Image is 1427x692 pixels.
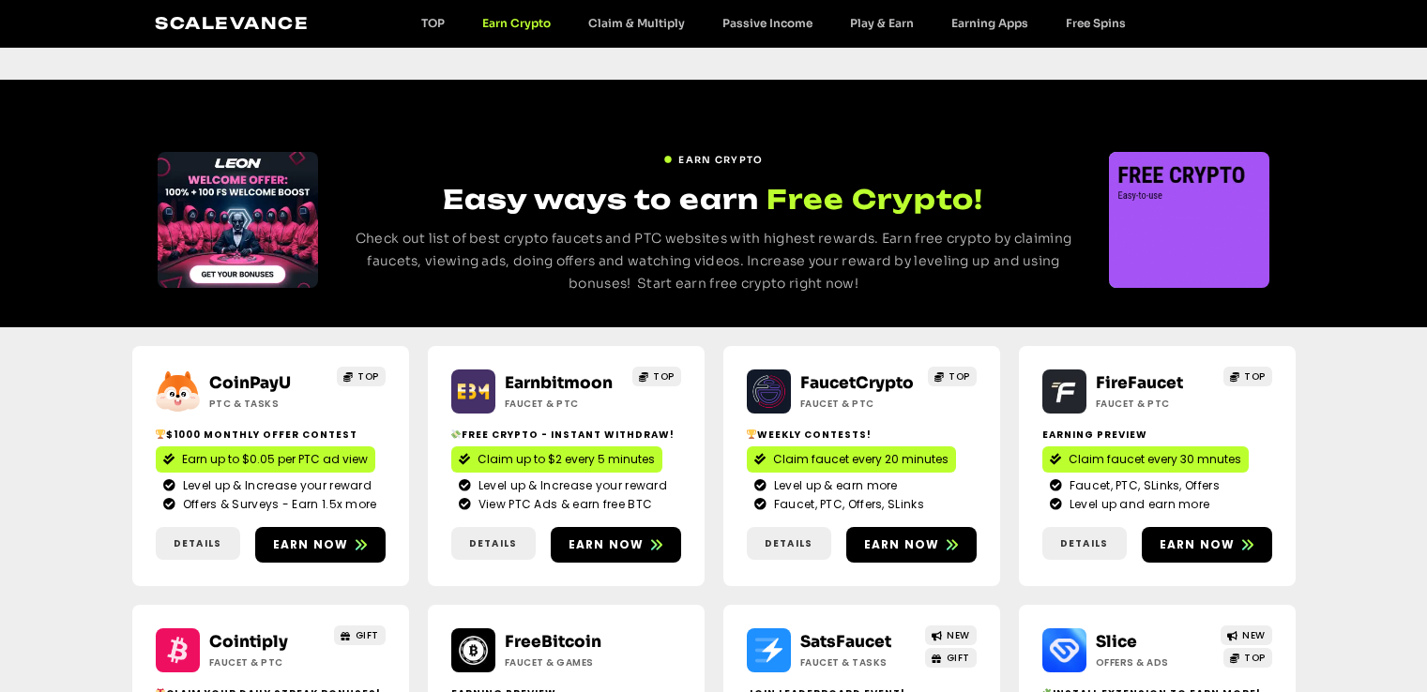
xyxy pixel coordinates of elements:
[1065,477,1220,494] span: Faucet, PTC, SLinks, Offers
[765,536,812,550] span: Details
[174,536,221,550] span: Details
[178,496,377,513] span: Offers & Surveys - Earn 1.5x more
[1242,628,1266,642] span: NEW
[451,429,461,439] img: 💸
[925,625,977,645] a: NEW
[1142,527,1272,563] a: Earn now
[505,373,613,393] a: Earnbitmoon
[653,369,675,384] span: TOP
[209,655,326,669] h2: Faucet & PTC
[1065,496,1210,513] span: Level up and earn more
[831,16,933,30] a: Play & Earn
[156,429,165,439] img: 🏆
[1244,651,1266,665] span: TOP
[1223,648,1272,668] a: TOP
[273,536,349,553] span: Earn now
[1042,527,1127,560] a: Details
[569,536,645,553] span: Earn now
[1221,625,1272,645] a: NEW
[463,16,569,30] a: Earn Crypto
[747,527,831,560] a: Details
[402,16,1145,30] nav: Menu
[767,181,983,218] span: Free Crypto!
[933,16,1047,30] a: Earning Apps
[209,373,291,393] a: CoinPayU
[569,16,704,30] a: Claim & Multiply
[1096,373,1183,393] a: FireFaucet
[947,651,970,665] span: GIFT
[800,632,891,652] a: SatsFaucet
[800,655,918,669] h2: Faucet & Tasks
[182,451,368,468] span: Earn up to $0.05 per PTC ad view
[928,367,977,386] a: TOP
[451,446,662,473] a: Claim up to $2 every 5 minutes
[663,145,763,167] a: EARN CRYPTO
[747,446,956,473] a: Claim faucet every 20 minutes
[505,655,622,669] h2: Faucet & Games
[451,527,536,560] a: Details
[846,527,977,563] a: Earn now
[209,397,326,411] h2: ptc & Tasks
[469,536,517,550] span: Details
[800,373,914,393] a: FaucetCrypto
[800,397,918,411] h2: Faucet & PTC
[769,496,924,513] span: Faucet, PTC, Offers, SLinks
[678,153,763,167] span: EARN CRYPTO
[1109,152,1269,288] div: Slides
[947,628,970,642] span: NEW
[1069,451,1241,468] span: Claim faucet every 30 mnutes
[1042,446,1249,473] a: Claim faucet every 30 mnutes
[156,428,386,442] h2: $1000 Monthly Offer contest
[474,477,667,494] span: Level up & Increase your reward
[704,16,831,30] a: Passive Income
[1160,536,1236,553] span: Earn now
[1096,655,1213,669] h2: Offers & Ads
[474,496,652,513] span: View PTC Ads & earn free BTC
[353,228,1074,294] p: Check out list of best crypto faucets and PTC websites with highest rewards. Earn free crypto by ...
[1047,16,1145,30] a: Free Spins
[1244,369,1266,384] span: TOP
[864,536,940,553] span: Earn now
[1223,367,1272,386] a: TOP
[505,632,601,652] a: FreeBitcoin
[356,628,379,642] span: GIFT
[156,446,375,473] a: Earn up to $0.05 per PTC ad view
[1109,152,1269,288] div: 1 / 3
[632,367,681,386] a: TOP
[443,183,759,216] span: Easy ways to earn
[551,527,681,563] a: Earn now
[773,451,949,468] span: Claim faucet every 20 minutes
[451,428,681,442] h2: Free crypto - Instant withdraw!
[769,477,898,494] span: Level up & earn more
[1096,632,1137,652] a: Slice
[178,477,372,494] span: Level up & Increase your reward
[209,632,288,652] a: Cointiply
[402,16,463,30] a: TOP
[337,367,386,386] a: TOP
[1096,397,1213,411] h2: Faucet & PTC
[747,429,756,439] img: 🏆
[925,648,977,668] a: GIFT
[478,451,655,468] span: Claim up to $2 every 5 minutes
[747,428,977,442] h2: Weekly contests!
[357,369,379,384] span: TOP
[1060,536,1108,550] span: Details
[1042,428,1272,442] h2: Earning Preview
[156,527,240,560] a: Details
[255,527,386,563] a: Earn now
[158,152,318,288] div: Slides
[505,397,622,411] h2: Faucet & PTC
[334,625,386,645] a: GIFT
[949,369,970,384] span: TOP
[155,13,309,33] a: Scalevance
